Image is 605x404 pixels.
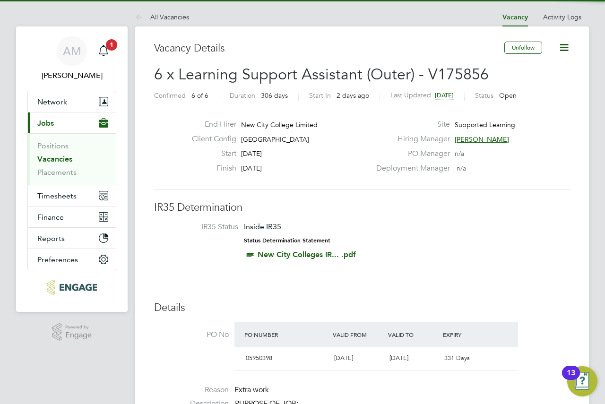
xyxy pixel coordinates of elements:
span: [DATE] [334,354,353,362]
span: 6 of 6 [191,91,208,100]
a: All Vacancies [135,13,189,21]
div: Jobs [28,133,116,185]
div: Expiry [441,326,496,343]
label: Start In [309,91,331,100]
div: Valid From [330,326,386,343]
a: Powered byEngage [52,323,92,341]
button: Network [28,91,116,112]
label: Deployment Manager [371,163,450,173]
span: 2 days ago [337,91,369,100]
span: [PERSON_NAME] [455,135,509,144]
span: [GEOGRAPHIC_DATA] [241,135,309,144]
span: 05950398 [246,354,272,362]
span: Powered by [65,323,92,331]
label: PO No [154,330,229,340]
label: Last Updated [390,91,431,99]
a: Activity Logs [543,13,581,21]
span: Finance [37,213,64,222]
label: Reason [154,385,229,395]
span: 331 Days [444,354,470,362]
strong: Status Determination Statement [244,237,330,244]
label: PO Manager [371,149,450,159]
label: IR35 Status [164,222,238,232]
a: Placements [37,168,77,177]
span: Open [499,91,517,100]
h3: Vacancy Details [154,42,504,55]
a: Vacancy [502,13,528,21]
span: Network [37,97,67,106]
a: 1 [94,36,113,66]
label: Site [371,120,450,129]
span: Jobs [37,119,54,128]
span: Inside IR35 [244,222,281,231]
a: Go to home page [27,280,116,295]
label: Hiring Manager [371,134,450,144]
span: [DATE] [241,149,262,158]
label: Status [475,91,493,100]
span: Andrew Murphy [27,70,116,81]
a: Vacancies [37,155,72,163]
span: [DATE] [389,354,408,362]
label: Start [184,149,236,159]
button: Unfollow [504,42,542,54]
label: End Hirer [184,120,236,129]
span: Supported Learning [455,120,515,129]
div: Valid To [386,326,441,343]
a: Positions [37,141,69,150]
span: New City College Limited [241,120,318,129]
label: Finish [184,163,236,173]
button: Finance [28,206,116,227]
nav: Main navigation [16,26,128,312]
label: Confirmed [154,91,186,100]
button: Jobs [28,112,116,133]
span: AM [63,45,81,57]
span: n/a [457,164,466,172]
span: Engage [65,331,92,339]
span: n/a [455,149,464,158]
span: Reports [37,234,65,243]
span: 6 x Learning Support Assistant (Outer) - V175856 [154,65,489,84]
label: Client Config [184,134,236,144]
img: axcis-logo-retina.png [47,280,97,295]
span: [DATE] [435,91,454,99]
div: 13 [567,373,575,385]
div: PO Number [242,326,330,343]
h3: Details [154,301,570,315]
button: Reports [28,228,116,249]
span: 1 [106,39,117,51]
span: [DATE] [241,164,262,172]
button: Preferences [28,249,116,270]
span: Preferences [37,255,78,264]
label: Duration [230,91,255,100]
a: AM[PERSON_NAME] [27,36,116,81]
button: Timesheets [28,185,116,206]
span: Timesheets [37,191,77,200]
h3: IR35 Determination [154,201,570,215]
a: New City Colleges IR... .pdf [258,250,356,259]
button: Open Resource Center, 13 new notifications [567,366,597,396]
span: 306 days [261,91,288,100]
span: Extra work [234,385,269,395]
